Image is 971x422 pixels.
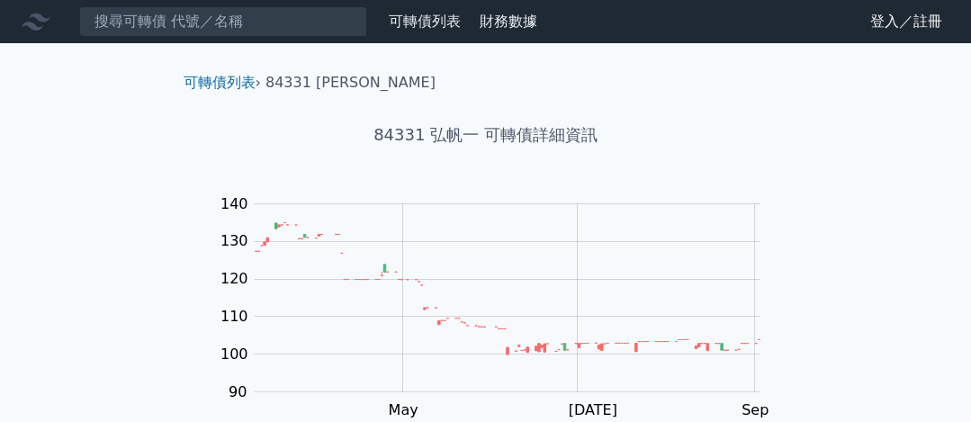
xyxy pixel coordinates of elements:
[742,401,769,418] tspan: Sep
[220,195,248,212] tspan: 140
[856,7,957,36] a: 登入／註冊
[220,270,248,287] tspan: 120
[265,72,436,94] li: 84331 [PERSON_NAME]
[569,401,617,418] tspan: [DATE]
[220,308,248,325] tspan: 110
[389,401,418,418] tspan: May
[184,72,261,94] li: ›
[389,13,461,30] a: 可轉債列表
[480,13,537,30] a: 財務數據
[220,346,248,363] tspan: 100
[169,122,803,148] h1: 84331 弘帆一 可轉債詳細資訊
[79,6,367,37] input: 搜尋可轉債 代號／名稱
[184,74,256,91] a: 可轉債列表
[220,232,248,249] tspan: 130
[255,222,760,355] g: Series
[229,383,247,400] tspan: 90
